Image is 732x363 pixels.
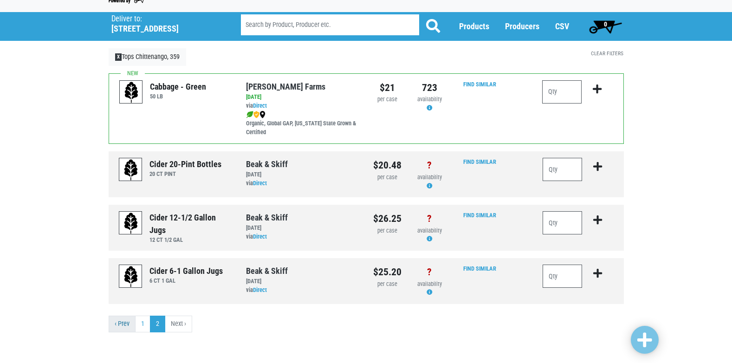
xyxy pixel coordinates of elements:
span: 0 [604,20,607,28]
div: $20.48 [373,158,402,173]
a: [PERSON_NAME] Farms [246,82,325,91]
a: Find Similar [463,81,496,88]
a: Beak & Skiff [246,213,288,222]
span: X [115,53,122,61]
h5: [STREET_ADDRESS] [111,24,217,34]
h6: 12 CT 1/2 GAL [149,236,232,243]
h6: 50 LB [150,93,206,100]
div: $25.20 [373,265,402,279]
div: per case [373,280,402,289]
img: placeholder-variety-43d6402dacf2d531de610a020419775a.svg [120,81,143,104]
a: Find Similar [463,212,496,219]
div: via [246,233,359,241]
div: Cider 20-Pint Bottles [149,158,221,170]
a: XTops Chittenango, 359 [109,48,187,66]
a: 2 [150,316,165,332]
div: ? [415,265,444,279]
img: placeholder-variety-43d6402dacf2d531de610a020419775a.svg [119,265,143,288]
p: Deliver to: [111,14,217,24]
div: Cider 12-1/2 Gallon Jugs [149,211,232,236]
a: Products [459,21,489,31]
input: Qty [543,158,583,181]
a: Clear Filters [591,50,623,57]
span: availability [417,96,442,103]
h6: 6 CT 1 GAL [149,277,223,284]
a: Find Similar [463,158,496,165]
div: ? [415,158,444,173]
div: Organic, Global GAP, [US_STATE] State Grown & Certified [246,110,359,137]
div: ? [415,211,444,226]
div: 723 [415,80,444,95]
div: [DATE] [246,93,359,102]
div: per case [373,173,402,182]
input: Search by Product, Producer etc. [241,14,419,35]
input: Qty [542,80,582,104]
a: Beak & Skiff [246,266,288,276]
div: via [246,286,359,295]
div: [DATE] [246,277,359,286]
span: availability [417,280,442,287]
img: leaf-e5c59151409436ccce96b2ca1b28e03c.png [246,111,253,118]
img: map_marker-0e94453035b3232a4d21701695807de9.png [259,111,266,118]
img: safety-e55c860ca8c00a9c171001a62a92dabd.png [253,111,259,118]
div: via [246,102,359,110]
a: Direct [253,286,267,293]
div: $21 [373,80,402,95]
a: 0 [585,17,626,36]
a: Find Similar [463,265,496,272]
img: placeholder-variety-43d6402dacf2d531de610a020419775a.svg [119,158,143,181]
span: availability [417,227,442,234]
div: per case [373,227,402,235]
span: Tops Chittenango, 359 (800 W Genesee St, Chittenango, NY 13037, USA) [111,12,224,34]
input: Qty [543,211,583,234]
div: $26.25 [373,211,402,226]
a: Producers [505,21,539,31]
a: Direct [253,233,267,240]
h6: 20 CT PINT [149,170,221,177]
div: [DATE] [246,224,359,233]
a: 1 [135,316,150,332]
a: Direct [253,180,267,187]
a: Beak & Skiff [246,159,288,169]
div: [DATE] [246,170,359,179]
div: Cabbage - Green [150,80,206,93]
a: Direct [253,102,267,109]
span: availability [417,174,442,181]
nav: pager [109,316,624,332]
img: placeholder-variety-43d6402dacf2d531de610a020419775a.svg [119,212,143,235]
a: previous [109,316,136,332]
div: via [246,179,359,188]
input: Qty [543,265,583,288]
a: CSV [555,21,569,31]
div: per case [373,95,402,104]
div: Cider 6-1 Gallon Jugs [149,265,223,277]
